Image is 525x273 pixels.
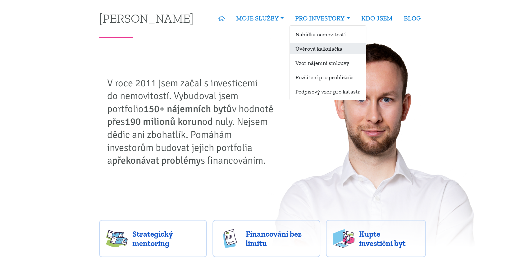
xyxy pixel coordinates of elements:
span: Strategický mentoring [132,229,200,248]
a: Kupte investiční byt [326,220,426,257]
a: Podpisový vzor pro katastr [290,86,366,97]
a: Strategický mentoring [99,220,207,257]
strong: překonávat problémy [112,154,201,166]
a: BLOG [398,11,426,25]
a: PRO INVESTORY [290,11,355,25]
a: Nabídka nemovitostí [290,29,366,40]
a: Úvěrová kalkulačka [290,43,366,54]
strong: 190 milionů korun [125,116,202,128]
a: KDO JSEM [356,11,398,25]
img: finance [219,229,241,248]
a: Financování bez limitu [212,220,320,257]
p: V roce 2011 jsem začal s investicemi do nemovitostí. Vybudoval jsem portfolio v hodnotě přes od n... [107,77,278,167]
span: Kupte investiční byt [359,229,419,248]
a: Vzor nájemní smlouvy [290,57,366,69]
img: flats [333,229,354,248]
a: [PERSON_NAME] [99,12,194,24]
a: MOJE SLUŽBY [231,11,290,25]
span: Financování bez limitu [246,229,313,248]
strong: 150+ nájemních bytů [144,103,232,115]
img: strategy [106,229,128,248]
a: Rozšíření pro prohlížeče [290,71,366,83]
